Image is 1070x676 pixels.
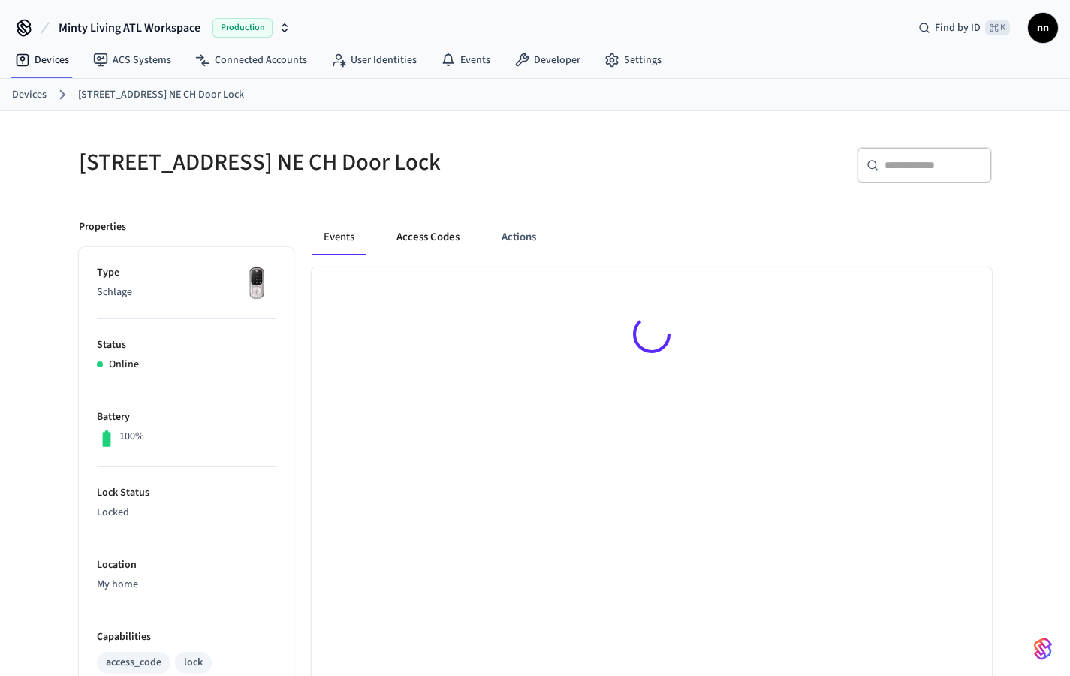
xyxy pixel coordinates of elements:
button: Events [312,219,366,255]
span: Find by ID [935,20,981,35]
a: ACS Systems [81,47,183,74]
a: Connected Accounts [183,47,319,74]
p: Status [97,337,276,353]
button: Actions [490,219,548,255]
span: Minty Living ATL Workspace [59,19,200,37]
p: 100% [119,429,144,445]
img: Yale Assure Touchscreen Wifi Smart Lock, Satin Nickel, Front [238,265,276,303]
a: Developer [502,47,592,74]
p: Schlage [97,285,276,300]
span: ⌘ K [985,20,1010,35]
div: Find by ID⌘ K [906,14,1022,41]
p: Type [97,265,276,281]
a: Events [429,47,502,74]
a: Devices [3,47,81,74]
div: access_code [106,655,161,671]
p: Lock Status [97,485,276,501]
p: Location [97,557,276,573]
p: Properties [79,219,126,235]
p: Capabilities [97,629,276,645]
p: Online [109,357,139,373]
a: Settings [592,47,674,74]
img: SeamLogoGradient.69752ec5.svg [1034,637,1052,661]
span: nn [1029,14,1056,41]
p: Battery [97,409,276,425]
h5: [STREET_ADDRESS] NE CH Door Lock [79,147,526,178]
a: Devices [12,87,47,103]
a: [STREET_ADDRESS] NE CH Door Lock [78,87,244,103]
a: User Identities [319,47,429,74]
button: Access Codes [384,219,472,255]
span: Production [212,18,273,38]
p: Locked [97,505,276,521]
button: nn [1028,13,1058,43]
div: ant example [312,219,992,255]
div: lock [184,655,203,671]
p: My home [97,577,276,593]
